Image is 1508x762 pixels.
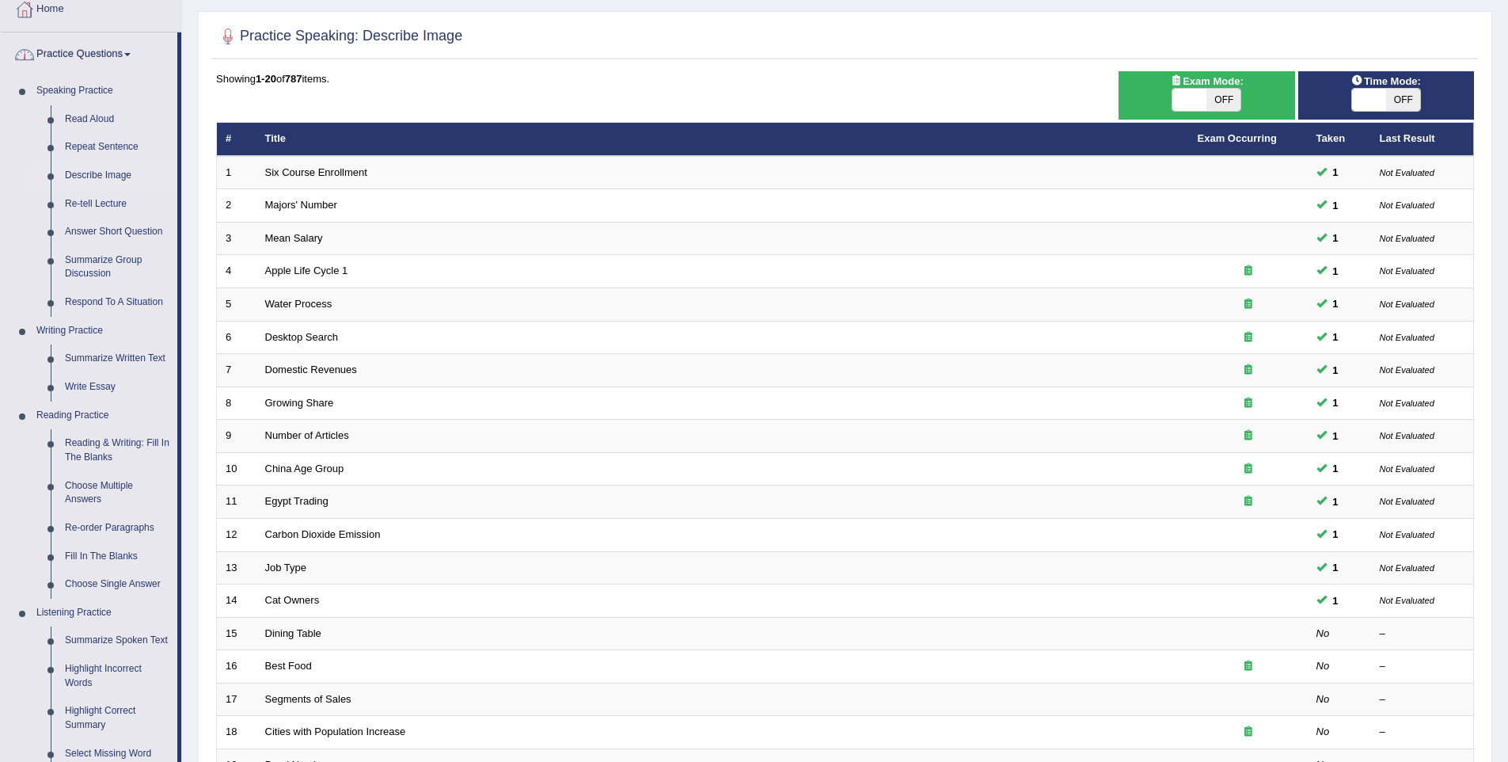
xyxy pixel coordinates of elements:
[58,655,177,697] a: Highlight Incorrect Words
[1198,297,1299,312] div: Exam occurring question
[1380,464,1434,474] small: Not Evaluated
[1327,362,1345,379] span: You cannot take this question anymore
[1198,132,1277,144] a: Exam Occurring
[217,354,256,387] td: 7
[1198,659,1299,674] div: Exam occurring question
[265,397,334,409] a: Growing Share
[265,298,332,310] a: Water Process
[217,189,256,223] td: 2
[1198,462,1299,477] div: Exam occurring question
[265,528,381,540] a: Carbon Dioxide Emission
[1308,123,1371,156] th: Taken
[1316,660,1330,672] em: No
[265,364,357,375] a: Domestic Revenues
[1206,89,1240,111] span: OFF
[29,402,177,430] a: Reading Practice
[217,156,256,189] td: 1
[58,627,177,655] a: Summarize Spoken Text
[1316,627,1330,639] em: No
[58,345,177,373] a: Summarize Written Text
[265,726,406,737] a: Cities with Population Increase
[58,373,177,402] a: Write Essay
[1316,693,1330,705] em: No
[58,162,177,190] a: Describe Image
[29,317,177,345] a: Writing Practice
[58,246,177,288] a: Summarize Group Discussion
[58,429,177,471] a: Reading & Writing: Fill In The Blanks
[1198,330,1299,345] div: Exam occurring question
[265,331,339,343] a: Desktop Search
[58,570,177,599] a: Choose Single Answer
[1198,264,1299,279] div: Exam occurring question
[1198,725,1299,740] div: Exam occurring question
[265,594,320,606] a: Cat Owners
[265,562,307,573] a: Job Type
[1380,596,1434,605] small: Not Evaluated
[1198,363,1299,378] div: Exam occurring question
[265,693,351,705] a: Segments of Sales
[1327,460,1345,477] span: You cannot take this question anymore
[216,71,1474,86] div: Showing of items.
[217,650,256,684] td: 16
[1327,164,1345,181] span: You cannot take this question anymore
[256,73,276,85] b: 1-20
[1380,725,1465,740] div: –
[58,514,177,543] a: Re-order Paragraphs
[1380,627,1465,642] div: –
[217,617,256,650] td: 15
[29,77,177,105] a: Speaking Practice
[217,518,256,551] td: 12
[1380,168,1434,177] small: Not Evaluated
[1164,73,1249,90] span: Exam Mode:
[265,627,321,639] a: Dining Table
[1386,89,1420,111] span: OFF
[217,288,256,322] td: 5
[1327,295,1345,312] span: You cannot take this question anymore
[1380,497,1434,506] small: Not Evaluated
[1327,592,1345,609] span: You cannot take this question anymore
[1380,200,1434,210] small: Not Evaluated
[1380,234,1434,243] small: Not Evaluated
[265,265,348,276] a: Apple Life Cycle 1
[58,133,177,162] a: Repeat Sentence
[217,452,256,486] td: 10
[58,543,177,571] a: Fill In The Blanks
[265,199,337,211] a: Majors' Number
[265,429,349,441] a: Number of Articles
[1327,230,1345,246] span: You cannot take this question anymore
[1380,692,1465,707] div: –
[1198,429,1299,444] div: Exam occurring question
[265,232,323,244] a: Mean Salary
[58,472,177,514] a: Choose Multiple Answers
[285,73,302,85] b: 787
[1371,123,1474,156] th: Last Result
[1380,563,1434,573] small: Not Evaluated
[216,25,462,48] h2: Practice Speaking: Describe Image
[217,585,256,618] td: 14
[1119,71,1294,120] div: Show exams occurring in exams
[1,32,177,72] a: Practice Questions
[1345,73,1427,90] span: Time Mode:
[1327,329,1345,345] span: You cannot take this question anymore
[1327,428,1345,444] span: You cannot take this question anymore
[1380,333,1434,342] small: Not Evaluated
[1380,431,1434,440] small: Not Evaluated
[1380,299,1434,309] small: Not Evaluated
[217,420,256,453] td: 9
[217,222,256,255] td: 3
[58,190,177,219] a: Re-tell Lecture
[265,463,344,474] a: China Age Group
[58,218,177,246] a: Answer Short Question
[1380,266,1434,276] small: Not Evaluated
[256,123,1189,156] th: Title
[217,123,256,156] th: #
[217,551,256,585] td: 13
[265,660,312,672] a: Best Food
[58,697,177,739] a: Highlight Correct Summary
[1380,530,1434,539] small: Not Evaluated
[1327,493,1345,510] span: You cannot take this question anymore
[265,166,367,178] a: Six Course Enrollment
[1380,398,1434,408] small: Not Evaluated
[1327,197,1345,214] span: You cannot take this question anymore
[1327,526,1345,543] span: You cannot take this question anymore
